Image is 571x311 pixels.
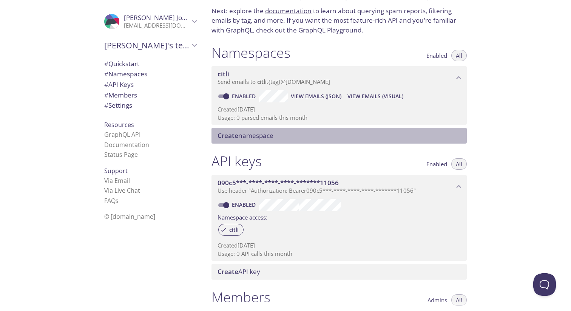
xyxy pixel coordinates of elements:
span: Members [104,91,137,99]
span: View Emails (Visual) [347,92,403,101]
button: View Emails (JSON) [288,90,344,102]
div: citli namespace [211,66,467,90]
div: Quickstart [98,59,202,69]
span: View Emails (JSON) [291,92,341,101]
label: Namespace access: [218,211,267,222]
a: GraphQL Playground [298,26,361,34]
a: Enabled [231,201,259,208]
button: Enabled [422,50,452,61]
span: # [104,101,108,110]
button: View Emails (Visual) [344,90,406,102]
div: Members [98,90,202,101]
p: Created [DATE] [218,241,461,249]
span: citli [225,226,243,233]
span: # [104,59,108,68]
span: API Keys [104,80,134,89]
a: Via Live Chat [104,186,140,195]
div: Create namespace [211,128,467,144]
span: s [116,197,119,205]
div: Sharvil Joshi [98,9,202,34]
p: Created [DATE] [218,105,461,113]
div: Team Settings [98,100,202,111]
span: Settings [104,101,132,110]
button: Admins [423,294,452,306]
span: Support [104,167,128,175]
span: # [104,80,108,89]
button: All [451,294,467,306]
div: Sharvil's team [98,36,202,55]
span: citli [257,78,267,85]
a: FAQ [104,197,119,205]
a: GraphQL API [104,130,140,139]
span: Send emails to . {tag} @[DOMAIN_NAME] [218,78,330,85]
button: All [451,50,467,61]
p: Usage: 0 parsed emails this month [218,114,461,122]
div: Create API Key [211,264,467,280]
span: Resources [104,121,134,129]
span: Create [218,267,238,276]
h1: Members [211,289,270,306]
button: All [451,158,467,170]
p: Usage: 0 API calls this month [218,250,461,258]
span: [PERSON_NAME]'s team [104,40,190,51]
span: Namespaces [104,70,147,78]
div: API Keys [98,79,202,90]
p: [EMAIL_ADDRESS][DOMAIN_NAME] [124,22,190,29]
h1: API keys [211,153,262,170]
span: Create [218,131,238,140]
p: Next: explore the to learn about querying spam reports, filtering emails by tag, and more. If you... [211,6,467,35]
a: Via Email [104,176,130,185]
span: namespace [218,131,273,140]
button: Enabled [422,158,452,170]
span: API key [218,267,260,276]
span: # [104,91,108,99]
span: [PERSON_NAME] Joshi [124,13,191,22]
span: © [DOMAIN_NAME] [104,212,155,221]
iframe: Help Scout Beacon - Open [533,273,556,296]
div: Namespaces [98,69,202,79]
span: citli [218,70,229,78]
h1: Namespaces [211,44,290,61]
span: Quickstart [104,59,139,68]
a: Status Page [104,150,138,159]
a: Documentation [104,141,149,149]
a: documentation [265,6,312,15]
div: citli [218,224,244,236]
span: # [104,70,108,78]
a: Enabled [231,93,259,100]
